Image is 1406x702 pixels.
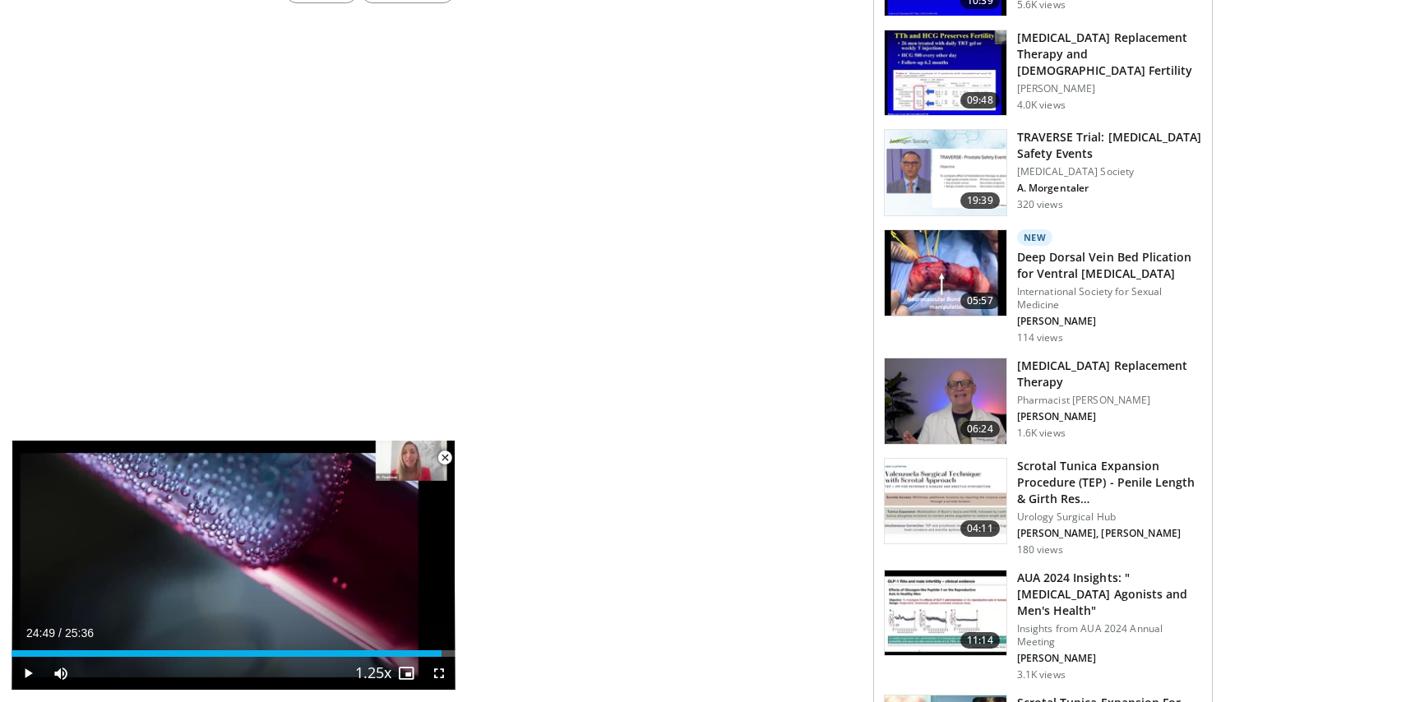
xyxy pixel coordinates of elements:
[65,626,94,640] span: 25:36
[884,358,1202,445] a: 06:24 [MEDICAL_DATA] Replacement Therapy Pharmacist [PERSON_NAME] [PERSON_NAME] 1.6K views
[885,459,1006,544] img: 42a01f4d-5c35-4f25-a5cb-bf75145fa608.150x105_q85_crop-smart_upscale.jpg
[960,293,1000,309] span: 05:57
[1017,570,1202,619] h3: AUA 2024 Insights: " [MEDICAL_DATA] Agonists and Men's Health"
[960,632,1000,649] span: 11:14
[1017,165,1202,178] p: [MEDICAL_DATA] Society
[1017,668,1066,681] p: 3.1K views
[1017,249,1202,282] h3: Deep Dorsal Vein Bed Plication for Ventral [MEDICAL_DATA]
[1017,543,1063,557] p: 180 views
[1017,622,1202,649] p: Insights from AUA 2024 Annual Meeting
[1017,410,1202,423] p: [PERSON_NAME]
[960,421,1000,437] span: 06:24
[1017,229,1053,246] p: New
[1017,458,1202,507] h3: Scrotal Tunica Expansion Procedure (TEP) - Penile Length & Girth Res…
[1017,331,1063,344] p: 114 views
[1017,30,1202,79] h3: [MEDICAL_DATA] Replacement Therapy and [DEMOGRAPHIC_DATA] Fertility
[885,30,1006,116] img: 58e29ddd-d015-4cd9-bf96-f28e303b730c.150x105_q85_crop-smart_upscale.jpg
[884,458,1202,557] a: 04:11 Scrotal Tunica Expansion Procedure (TEP) - Penile Length & Girth Res… Urology Surgical Hub ...
[884,30,1202,117] a: 09:48 [MEDICAL_DATA] Replacement Therapy and [DEMOGRAPHIC_DATA] Fertility [PERSON_NAME] 4.0K views
[884,570,1202,681] a: 11:14 AUA 2024 Insights: " [MEDICAL_DATA] Agonists and Men's Health" Insights from AUA 2024 Annua...
[885,130,1006,215] img: 9812f22f-d817-4923-ae6c-a42f6b8f1c21.png.150x105_q85_crop-smart_upscale.png
[390,657,423,690] button: Enable picture-in-picture mode
[960,192,1000,209] span: 19:39
[1017,129,1202,162] h3: TRAVERSE Trial: [MEDICAL_DATA] Safety Events
[423,657,456,690] button: Fullscreen
[1017,510,1202,524] p: Urology Surgical Hub
[1017,315,1202,328] p: [PERSON_NAME]
[1017,527,1202,540] p: [PERSON_NAME], [PERSON_NAME]
[1017,285,1202,312] p: International Society for Sexual Medicine
[1017,394,1202,407] p: Pharmacist [PERSON_NAME]
[960,92,1000,109] span: 09:48
[428,441,461,475] button: Close
[12,657,44,690] button: Play
[1017,198,1063,211] p: 320 views
[1017,82,1202,95] p: [PERSON_NAME]
[1017,652,1202,665] p: [PERSON_NAME]
[885,358,1006,444] img: e23de6d5-b3cf-4de1-8780-c4eec047bbc0.150x105_q85_crop-smart_upscale.jpg
[885,570,1006,656] img: 4d022421-20df-4b46-86b4-3f7edf7cbfde.150x105_q85_crop-smart_upscale.jpg
[12,441,456,690] video-js: Video Player
[884,129,1202,216] a: 19:39 TRAVERSE Trial: [MEDICAL_DATA] Safety Events [MEDICAL_DATA] Society A. Morgentaler 320 views
[58,626,62,640] span: /
[1017,99,1066,112] p: 4.0K views
[1017,427,1066,440] p: 1.6K views
[357,657,390,690] button: Playback Rate
[884,229,1202,344] a: 05:57 New Deep Dorsal Vein Bed Plication for Ventral [MEDICAL_DATA] International Society for Sex...
[26,626,55,640] span: 24:49
[44,657,77,690] button: Mute
[960,520,1000,537] span: 04:11
[1017,358,1202,390] h3: [MEDICAL_DATA] Replacement Therapy
[885,230,1006,316] img: a7ea3998-dd97-4858-a8f3-1adc2515b9aa.150x105_q85_crop-smart_upscale.jpg
[12,650,456,657] div: Progress Bar
[1017,182,1202,195] p: A. Morgentaler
